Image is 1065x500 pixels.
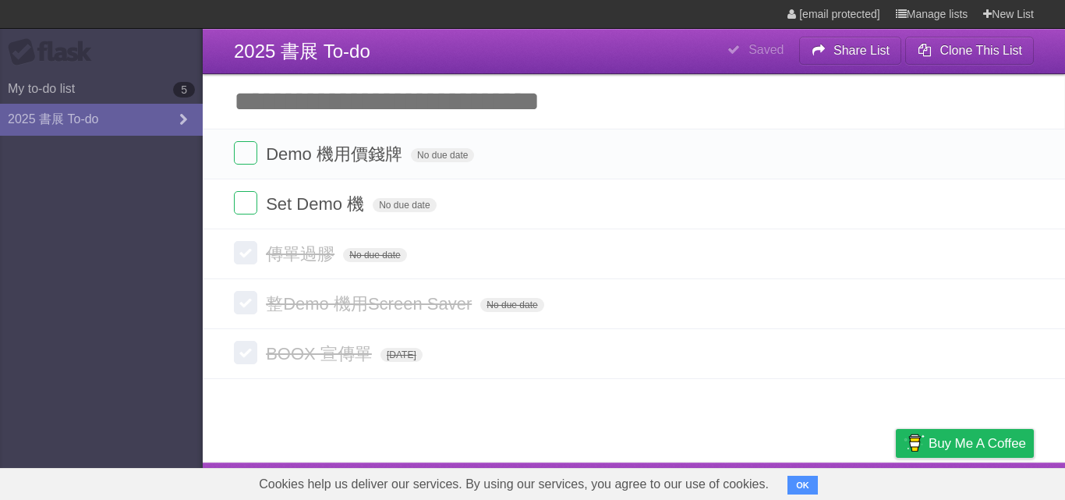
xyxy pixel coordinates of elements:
a: Privacy [876,466,916,496]
span: Cookies help us deliver our services. By using our services, you agree to our use of cookies. [243,469,784,500]
span: Demo 機用價錢牌 [266,144,406,164]
b: 5 [173,82,195,98]
button: OK [787,476,818,495]
span: Buy me a coffee [929,430,1026,457]
b: Clone This List [939,44,1022,57]
span: [DATE] [380,348,423,362]
span: No due date [411,148,474,162]
span: No due date [480,298,543,312]
span: [email protected] [799,8,880,20]
span: No due date [373,198,436,212]
label: Done [234,191,257,215]
a: Buy me a coffee [896,429,1034,458]
b: Share List [833,44,890,57]
button: Clone This List [905,37,1034,65]
span: No due date [343,248,406,262]
span: 2025 書展 To-do [234,41,370,62]
label: Done [234,341,257,364]
a: Terms [823,466,857,496]
label: Done [234,241,257,264]
div: Flask [8,38,101,66]
label: Done [234,291,257,314]
label: Done [234,141,257,165]
a: About [688,466,721,496]
span: Set Demo 機 [266,194,368,214]
b: Saved [748,43,784,56]
a: Developers [740,466,803,496]
a: Suggest a feature [936,466,1034,496]
button: Share List [799,37,902,65]
img: Buy me a coffee [904,430,925,456]
span: BOOX 宣傳單 [266,344,376,363]
span: 整Demo 機用Screen Saver [266,294,476,314]
span: 傳單過膠 [266,244,338,264]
